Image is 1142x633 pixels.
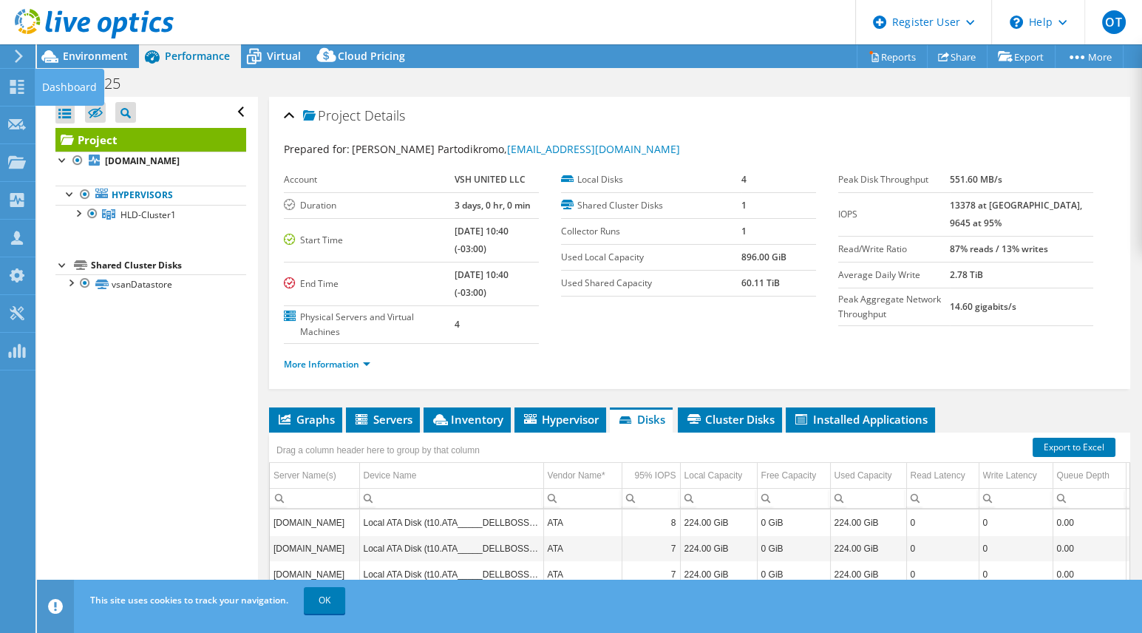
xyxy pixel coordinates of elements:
[741,199,747,211] b: 1
[455,268,509,299] b: [DATE] 10:40 (-03:00)
[284,172,455,187] label: Account
[680,510,757,535] td: Column Local Capacity, Value 224.00 GiB
[680,463,757,489] td: Local Capacity Column
[276,412,335,427] span: Graphs
[543,463,622,489] td: Vendor Name* Column
[543,510,622,535] td: Column Vendor Name*, Value ATA
[830,463,906,489] td: Used Capacity Column
[987,45,1056,68] a: Export
[359,488,543,508] td: Column Device Name, Filter cell
[950,300,1016,313] b: 14.60 gigabits/s
[270,510,359,535] td: Column Server Name(s), Value hldesx02.vshntd.com
[757,510,830,535] td: Column Free Capacity, Value 0 GiB
[165,49,230,63] span: Performance
[455,199,531,211] b: 3 days, 0 hr, 0 min
[270,463,359,489] td: Server Name(s) Column
[120,209,176,221] span: HLD-Cluster1
[431,412,503,427] span: Inventory
[105,155,180,167] b: [DOMAIN_NAME]
[680,488,757,508] td: Column Local Capacity, Filter cell
[979,488,1053,508] td: Column Write Latency, Filter cell
[270,535,359,561] td: Column Server Name(s), Value hldesx04.vshntd.com
[455,225,509,255] b: [DATE] 10:40 (-03:00)
[338,49,405,63] span: Cloud Pricing
[1053,535,1126,561] td: Column Queue Depth, Value 0.00
[273,440,483,461] div: Drag a column header here to group by that column
[353,412,412,427] span: Servers
[622,510,680,535] td: Column 95% IOPS, Value 8
[284,233,455,248] label: Start Time
[830,510,906,535] td: Column Used Capacity, Value 224.00 GiB
[979,510,1053,535] td: Column Write Latency, Value 0
[757,488,830,508] td: Column Free Capacity, Filter cell
[35,69,104,106] div: Dashboard
[906,535,979,561] td: Column Read Latency, Value 0
[1053,561,1126,587] td: Column Queue Depth, Value 0.00
[927,45,988,68] a: Share
[561,224,741,239] label: Collector Runs
[979,535,1053,561] td: Column Write Latency, Value 0
[617,412,665,427] span: Disks
[950,199,1082,229] b: 13378 at [GEOGRAPHIC_DATA], 9645 at 95%
[793,412,928,427] span: Installed Applications
[548,467,605,484] div: Vendor Name*
[757,535,830,561] td: Column Free Capacity, Value 0 GiB
[979,561,1053,587] td: Column Write Latency, Value 0
[284,277,455,291] label: End Time
[455,318,460,331] b: 4
[684,467,743,484] div: Local Capacity
[757,561,830,587] td: Column Free Capacity, Value 0 GiB
[270,561,359,587] td: Column Server Name(s), Value hldesx03.vshntd.com
[55,205,246,224] a: HLD-Cluster1
[857,45,928,68] a: Reports
[906,488,979,508] td: Column Read Latency, Filter cell
[680,535,757,561] td: Column Local Capacity, Value 224.00 GiB
[950,268,983,281] b: 2.78 TiB
[284,198,455,213] label: Duration
[830,561,906,587] td: Column Used Capacity, Value 224.00 GiB
[359,561,543,587] td: Column Device Name, Value Local ATA Disk (t10.ATA_____DELLBOSS_VD___
[561,250,741,265] label: Used Local Capacity
[561,198,741,213] label: Shared Cluster Disks
[622,561,680,587] td: Column 95% IOPS, Value 7
[634,467,676,484] div: 95% IOPS
[1053,463,1126,489] td: Queue Depth Column
[1053,510,1126,535] td: Column Queue Depth, Value 0.00
[838,292,950,322] label: Peak Aggregate Network Throughput
[284,358,370,370] a: More Information
[911,467,965,484] div: Read Latency
[830,535,906,561] td: Column Used Capacity, Value 224.00 GiB
[270,488,359,508] td: Column Server Name(s), Filter cell
[522,412,599,427] span: Hypervisor
[561,276,741,291] label: Used Shared Capacity
[543,561,622,587] td: Column Vendor Name*, Value ATA
[622,488,680,508] td: Column 95% IOPS, Filter cell
[507,142,680,156] a: [EMAIL_ADDRESS][DOMAIN_NAME]
[906,510,979,535] td: Column Read Latency, Value 0
[761,467,817,484] div: Free Capacity
[55,152,246,171] a: [DOMAIN_NAME]
[273,467,336,484] div: Server Name(s)
[359,463,543,489] td: Device Name Column
[680,561,757,587] td: Column Local Capacity, Value 224.00 GiB
[838,268,950,282] label: Average Daily Write
[90,594,288,606] span: This site uses cookies to track your navigation.
[55,274,246,294] a: vsanDatastore
[359,510,543,535] td: Column Device Name, Value Local ATA Disk (t10.ATA_____DELLBOSS_VD___
[830,488,906,508] td: Column Used Capacity, Filter cell
[838,172,950,187] label: Peak Disk Throughput
[950,173,1002,186] b: 551.60 MB/s
[685,412,775,427] span: Cluster Disks
[622,535,680,561] td: Column 95% IOPS, Value 7
[838,242,950,257] label: Read/Write Ratio
[561,172,741,187] label: Local Disks
[352,142,680,156] span: [PERSON_NAME] Partodikromo,
[741,225,747,237] b: 1
[1033,438,1115,457] a: Export to Excel
[1057,467,1109,484] div: Queue Depth
[91,257,246,274] div: Shared Cluster Disks
[757,463,830,489] td: Free Capacity Column
[359,535,543,561] td: Column Device Name, Value Local ATA Disk (t10.ATA_____DELLBOSS_VD___
[543,535,622,561] td: Column Vendor Name*, Value ATA
[1102,10,1126,34] span: OT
